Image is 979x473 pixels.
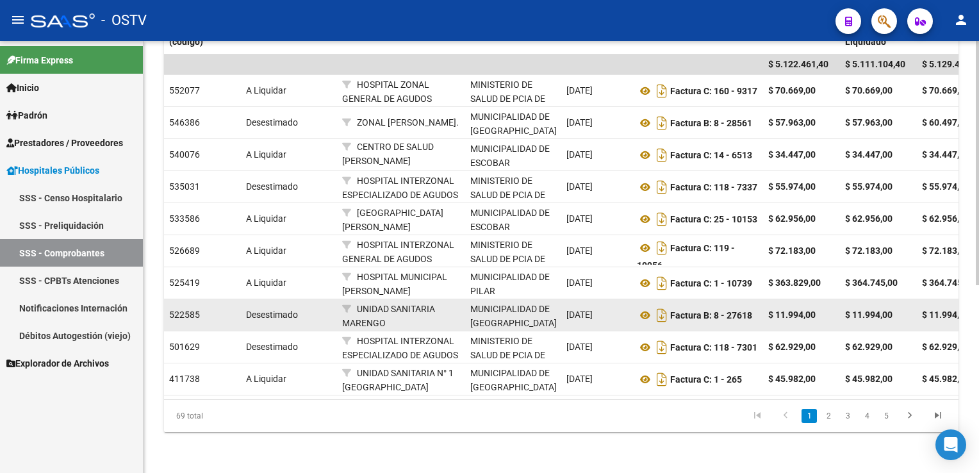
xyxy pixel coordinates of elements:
[768,278,821,288] strong: $ 363.829,00
[670,310,709,320] span: Factura B
[342,176,458,229] span: HOSPITAL INTERZONAL ESPECIALIZADO DE AGUDOS Y CRONICOS SAN JUAN DE DIOS
[768,59,828,69] span: $ 5.122.461,40
[246,85,286,95] span: A Liquidar
[922,117,969,128] strong: $ 60.497,00
[342,368,454,393] span: UNIDAD SANITARIA N° 1 [GEOGRAPHIC_DATA]
[246,213,286,224] span: A Liquidar
[876,405,896,427] li: page 5
[566,149,593,160] span: [DATE]
[566,374,593,384] span: [DATE]
[470,142,556,171] div: MUNICIPALIDAD DE ESCOBAR
[768,310,816,320] strong: $ 11.994,00
[670,278,709,288] span: Factura C
[654,305,670,326] i: Descargar documento
[342,272,447,297] span: HOSPITAL MUNICIPAL [PERSON_NAME]
[470,302,556,329] div: - 30545681508
[670,150,709,160] span: Factura C
[470,206,556,233] div: - 33999034069
[670,342,709,353] span: Factura C
[10,12,26,28] mat-icon: menu
[246,310,298,320] span: Desestimado
[470,366,557,395] div: MUNICIPALIDAD DE [GEOGRAPHIC_DATA]
[768,342,816,352] strong: $ 62.929,00
[246,181,298,192] span: Desestimado
[246,149,286,160] span: A Liquidar
[670,214,757,224] strong: : 25 - 10153
[845,245,893,256] strong: $ 72.183,00
[845,213,893,224] strong: $ 62.956,00
[342,336,458,390] span: HOSPITAL INTERZONAL ESPECIALIZADO DE AGUDOS Y CRONICOS SAN JUAN DE DIOS
[169,342,200,352] span: 501629
[6,356,109,370] span: Explorador de Archivos
[357,117,459,128] span: ZONAL [PERSON_NAME].
[342,304,435,329] span: UNIDAD SANITARIA MARENGO
[845,59,905,69] span: $ 5.111.104,40
[840,409,855,423] a: 3
[935,429,966,460] div: Open Intercom Messenger
[246,342,298,352] span: Desestimado
[670,182,709,192] span: Factura C
[6,108,47,122] span: Padrón
[670,214,709,224] span: Factura C
[470,366,556,393] div: - 30624944182
[845,85,893,95] strong: $ 70.669,00
[768,149,816,160] strong: $ 34.447,00
[821,409,836,423] a: 2
[470,78,556,121] div: MINISTERIO DE SALUD DE PCIA DE BSAS
[670,278,752,288] strong: : 1 - 10739
[470,174,556,217] div: MINISTERIO DE SALUD DE PCIA DE BSAS
[670,374,709,385] span: Factura C
[922,374,969,384] strong: $ 45.982,00
[169,149,200,160] span: 540076
[654,113,670,133] i: Descargar documento
[773,409,798,423] a: go to previous page
[654,145,670,165] i: Descargar documento
[654,337,670,358] i: Descargar documento
[654,81,670,101] i: Descargar documento
[768,213,816,224] strong: $ 62.956,00
[768,374,816,384] strong: $ 45.982,00
[838,405,857,427] li: page 3
[670,182,757,192] strong: : 118 - 7337
[246,117,298,128] span: Desestimado
[246,278,286,288] span: A Liquidar
[566,213,593,224] span: [DATE]
[169,213,200,224] span: 533586
[670,86,709,96] span: Factura C
[470,334,556,378] div: MINISTERIO DE SALUD DE PCIA DE BSAS
[922,149,969,160] strong: $ 34.447,00
[470,270,556,297] div: - 30999005825
[670,342,757,353] strong: : 118 - 7301
[898,409,922,423] a: go to next page
[670,374,742,385] strong: : 1 - 265
[654,369,670,390] i: Descargar documento
[922,213,969,224] strong: $ 62.956,00
[926,409,950,423] a: go to last page
[470,334,556,361] div: - 30626983398
[845,149,893,160] strong: $ 34.447,00
[169,374,200,384] span: 411738
[654,177,670,197] i: Descargar documento
[470,142,556,169] div: - 33999034069
[845,22,886,47] span: Importe Liquidado
[169,85,200,95] span: 552077
[101,6,147,35] span: - OSTV
[169,245,200,256] span: 526689
[922,342,969,352] strong: $ 62.929,00
[768,181,816,192] strong: $ 55.974,00
[953,12,969,28] mat-icon: person
[169,22,236,47] span: SSS - Factura ID (código)
[768,117,816,128] strong: $ 57.963,00
[922,181,969,192] strong: $ 55.974,00
[566,85,593,95] span: [DATE]
[768,85,816,95] strong: $ 70.669,00
[470,78,556,104] div: - 30626983398
[470,238,556,265] div: - 30626983398
[6,136,123,150] span: Prestadores / Proveedores
[922,278,975,288] strong: $ 364.745,00
[637,243,735,270] strong: : 119 - 10956
[922,85,969,95] strong: $ 70.669,00
[878,409,894,423] a: 5
[654,209,670,229] i: Descargar documento
[169,310,200,320] span: 522585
